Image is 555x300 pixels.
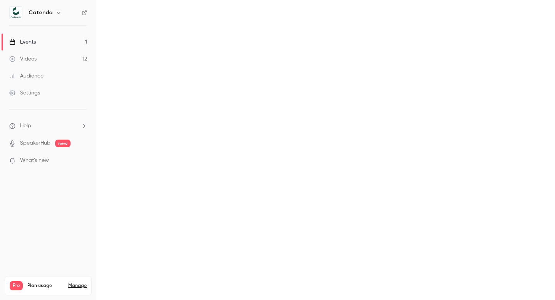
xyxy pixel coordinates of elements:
h6: Catenda [29,9,52,17]
div: Videos [9,55,37,63]
a: SpeakerHub [20,139,50,147]
a: Manage [68,283,87,289]
span: What's new [20,157,49,165]
span: Pro [10,281,23,290]
img: Catenda [10,7,22,19]
div: Audience [9,72,44,80]
span: new [55,140,71,147]
div: Settings [9,89,40,97]
span: Plan usage [27,283,64,289]
div: Events [9,38,36,46]
iframe: Noticeable Trigger [78,157,87,164]
span: Help [20,122,31,130]
li: help-dropdown-opener [9,122,87,130]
